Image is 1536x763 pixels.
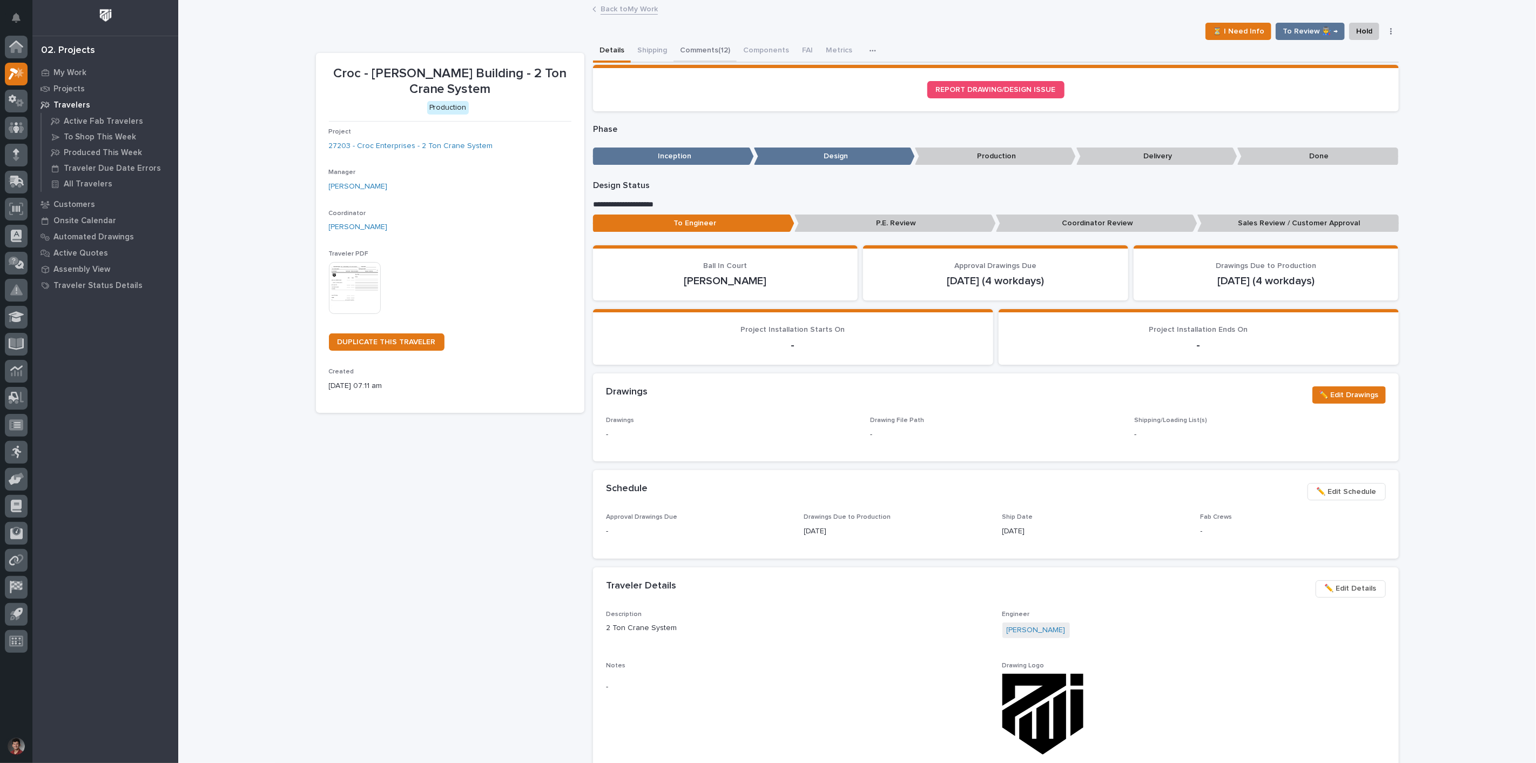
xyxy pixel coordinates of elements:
a: To Shop This Week [42,129,178,144]
button: ⏳ I Need Info [1205,23,1271,40]
span: Notes [606,662,625,669]
span: Shipping/Loading List(s) [1134,417,1207,424]
span: Ball In Court [704,262,747,270]
p: Design [754,148,915,165]
h2: Schedule [606,483,648,495]
p: Design Status [593,180,1399,191]
a: REPORT DRAWING/DESIGN ISSUE [927,81,1065,98]
span: ✏️ Edit Schedule [1317,485,1377,498]
a: Assembly View [32,261,178,277]
div: 02. Projects [41,45,95,57]
button: ✏️ Edit Schedule [1308,483,1386,500]
button: Components [737,40,796,63]
p: Sales Review / Customer Approval [1197,215,1399,232]
p: - [1012,339,1386,352]
a: Onsite Calendar [32,212,178,229]
p: To Engineer [593,215,794,232]
button: Shipping [631,40,673,63]
p: Travelers [53,101,90,110]
span: ⏳ I Need Info [1212,25,1264,38]
span: ✏️ Edit Drawings [1319,389,1379,401]
button: ✏️ Edit Drawings [1312,386,1386,404]
span: Drawings [606,417,634,424]
span: Drawings Due to Production [1216,262,1316,270]
span: Coordinator [329,210,366,217]
a: [PERSON_NAME] [1007,625,1066,636]
span: Manager [329,169,356,176]
span: Traveler PDF [329,251,369,257]
span: To Review 👨‍🏭 → [1283,25,1338,38]
a: 27203 - Croc Enterprises - 2 Ton Crane System [329,140,493,152]
span: DUPLICATE THIS TRAVELER [338,338,436,346]
span: ✏️ Edit Details [1325,582,1377,595]
img: rcWgO49AFgKtWkkxi0srLzwGBX7vmDuY9iwtDyetT2Y [1002,674,1083,755]
p: Production [915,148,1076,165]
a: Traveler Due Date Errors [42,160,178,176]
a: [PERSON_NAME] [329,222,388,233]
span: Fab Crews [1201,514,1232,520]
a: My Work [32,64,178,81]
p: 2 Ton Crane System [606,623,989,634]
span: Project Installation Starts On [741,326,845,333]
p: - [1134,429,1385,440]
a: All Travelers [42,176,178,191]
p: [DATE] (4 workdays) [1147,275,1386,287]
button: Hold [1349,23,1379,40]
button: Details [593,40,631,63]
p: Active Quotes [53,249,108,258]
a: Travelers [32,97,178,113]
p: [DATE] [1002,526,1188,537]
p: To Shop This Week [64,132,136,142]
button: Notifications [5,6,28,29]
span: Drawing Logo [1002,662,1045,669]
p: All Travelers [64,179,112,189]
p: Produced This Week [64,148,142,158]
p: Phase [593,124,1399,135]
a: Customers [32,196,178,212]
span: Drawings Due to Production [804,514,891,520]
a: Back toMy Work [601,2,658,15]
button: ✏️ Edit Details [1316,580,1386,598]
span: Project [329,129,352,135]
p: - [606,526,791,537]
button: To Review 👨‍🏭 → [1276,23,1345,40]
p: [DATE] 07:11 am [329,380,571,392]
p: Croc - [PERSON_NAME] Building - 2 Ton Crane System [329,66,571,97]
p: Delivery [1076,148,1237,165]
p: Inception [593,148,754,165]
span: Created [329,369,354,375]
span: Drawing File Path [870,417,924,424]
a: Produced This Week [42,145,178,160]
p: Customers [53,200,95,210]
button: FAI [796,40,819,63]
p: My Work [53,68,86,78]
button: Metrics [819,40,859,63]
span: Hold [1356,25,1372,38]
div: Notifications [14,13,28,30]
h2: Traveler Details [606,580,676,592]
img: Workspace Logo [96,5,116,25]
p: - [870,429,872,440]
p: [DATE] (4 workdays) [876,275,1115,287]
button: users-avatar [5,735,28,758]
a: Active Quotes [32,245,178,261]
span: Approval Drawings Due [955,262,1037,270]
span: Ship Date [1002,514,1033,520]
button: Comments (12) [673,40,737,63]
p: - [606,339,980,352]
a: Active Fab Travelers [42,113,178,129]
p: [DATE] [804,526,989,537]
p: Done [1237,148,1398,165]
p: Traveler Due Date Errors [64,164,161,173]
p: - [1201,526,1386,537]
p: - [606,429,857,440]
a: Traveler Status Details [32,277,178,293]
p: Automated Drawings [53,232,134,242]
a: Projects [32,81,178,97]
span: Engineer [1002,611,1030,618]
p: P.E. Review [794,215,996,232]
a: Automated Drawings [32,229,178,245]
a: [PERSON_NAME] [329,181,388,192]
p: Active Fab Travelers [64,117,143,126]
span: Approval Drawings Due [606,514,677,520]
